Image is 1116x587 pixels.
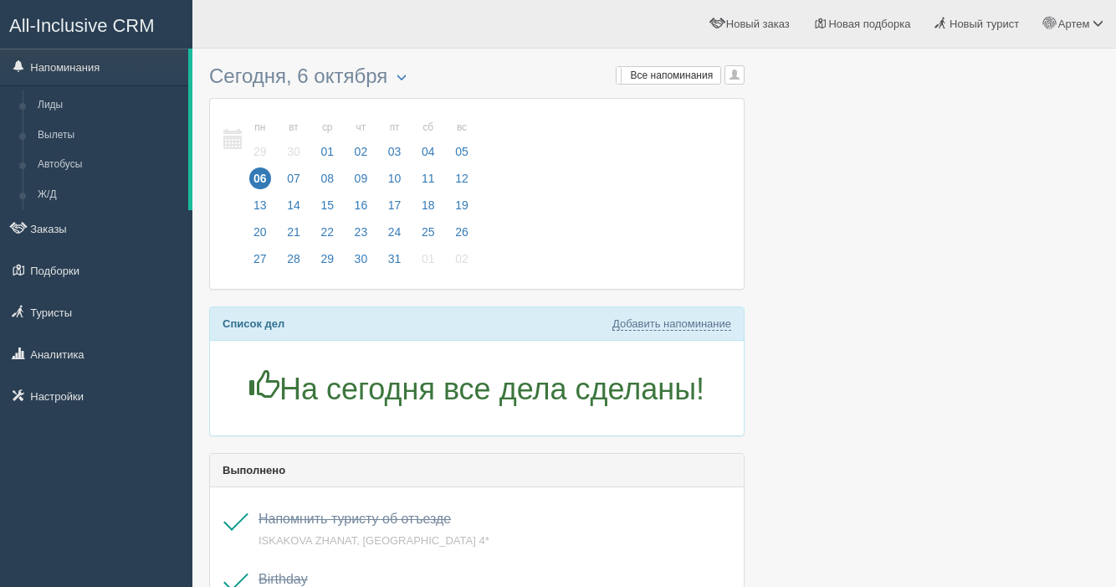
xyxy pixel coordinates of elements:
[346,223,377,250] a: 23
[311,169,343,196] a: 08
[346,196,377,223] a: 16
[346,250,377,276] a: 30
[346,111,377,169] a: чт 02
[223,317,284,330] b: Список дел
[384,141,406,162] span: 03
[451,248,473,270] span: 02
[346,169,377,196] a: 09
[244,111,276,169] a: пн 29
[283,141,305,162] span: 30
[259,572,308,586] a: Birthday
[412,111,444,169] a: сб 04
[311,223,343,250] a: 22
[1,1,192,47] a: All-Inclusive CRM
[351,221,372,243] span: 23
[316,141,338,162] span: 01
[283,121,305,135] small: вт
[249,194,271,216] span: 13
[379,196,411,223] a: 17
[244,196,276,223] a: 13
[351,121,372,135] small: чт
[412,169,444,196] a: 11
[30,90,188,121] a: Лиды
[726,18,790,30] span: Новый заказ
[30,121,188,151] a: Вылеты
[417,167,439,189] span: 11
[244,169,276,196] a: 06
[631,70,714,81] span: Все напоминания
[950,18,1019,30] span: Новый турист
[351,248,372,270] span: 30
[379,169,411,196] a: 10
[451,141,473,162] span: 05
[283,194,305,216] span: 14
[244,223,276,250] a: 20
[446,250,474,276] a: 02
[446,223,474,250] a: 26
[451,167,473,189] span: 12
[384,221,406,243] span: 24
[384,248,406,270] span: 31
[828,18,910,30] span: Новая подборка
[283,248,305,270] span: 28
[311,250,343,276] a: 29
[384,194,406,216] span: 17
[417,121,439,135] small: сб
[316,221,338,243] span: 22
[249,248,271,270] span: 27
[379,223,411,250] a: 24
[384,167,406,189] span: 10
[417,248,439,270] span: 01
[209,65,745,90] h3: Сегодня, 6 октября
[612,317,731,331] a: Добавить напоминание
[446,196,474,223] a: 19
[316,167,338,189] span: 08
[30,180,188,210] a: Ж/Д
[412,196,444,223] a: 18
[412,223,444,250] a: 25
[30,150,188,180] a: Автобусы
[249,141,271,162] span: 29
[249,167,271,189] span: 06
[223,370,731,406] h1: На сегодня все дела сделаны!
[451,221,473,243] span: 26
[316,121,338,135] small: ср
[451,194,473,216] span: 19
[384,121,406,135] small: пт
[278,111,310,169] a: вт 30
[311,111,343,169] a: ср 01
[446,169,474,196] a: 12
[283,167,305,189] span: 07
[9,15,155,36] span: All-Inclusive CRM
[278,169,310,196] a: 07
[278,196,310,223] a: 14
[417,221,439,243] span: 25
[278,250,310,276] a: 28
[446,111,474,169] a: вс 05
[259,534,489,547] a: ISKAKOVA ZHANAT, [GEOGRAPHIC_DATA] 4*
[351,167,372,189] span: 09
[278,223,310,250] a: 21
[223,464,285,476] b: Выполнено
[412,250,444,276] a: 01
[244,250,276,276] a: 27
[417,141,439,162] span: 04
[379,250,411,276] a: 31
[316,194,338,216] span: 15
[351,194,372,216] span: 16
[249,221,271,243] span: 20
[417,194,439,216] span: 18
[451,121,473,135] small: вс
[311,196,343,223] a: 15
[379,111,411,169] a: пт 03
[1058,18,1090,30] span: Артем
[351,141,372,162] span: 02
[249,121,271,135] small: пн
[283,221,305,243] span: 21
[259,512,451,526] a: Напомнить туристу об отъезде
[316,248,338,270] span: 29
